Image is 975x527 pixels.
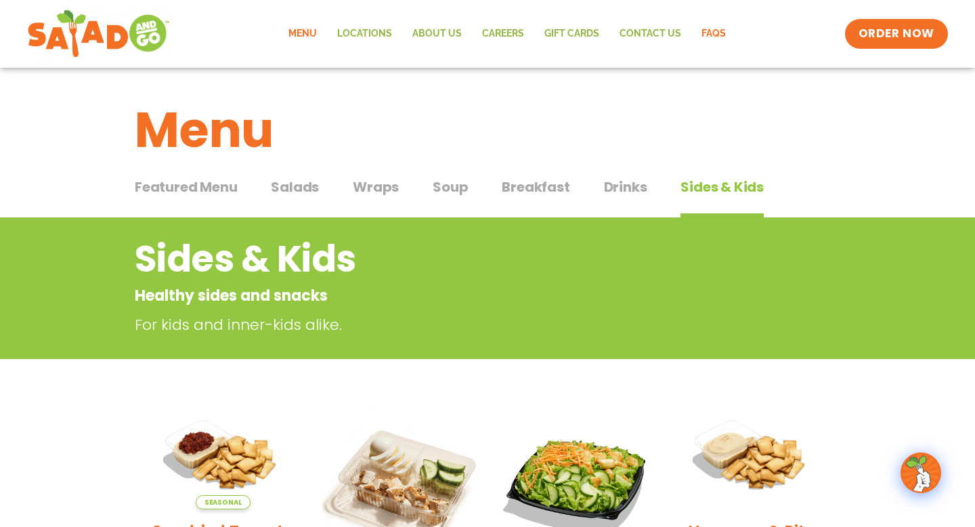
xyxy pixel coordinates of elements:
[27,7,170,61] img: new-SAG-logo-768×292
[604,177,647,197] span: Drinks
[402,18,472,49] a: About Us
[859,26,934,42] span: ORDER NOW
[145,405,301,509] img: Product photo for Sundried Tomato Hummus & Pita Chips
[353,177,399,197] span: Wraps
[845,19,948,49] a: ORDER NOW
[472,18,534,49] a: Careers
[135,93,840,167] h1: Menu
[502,177,569,197] span: Breakfast
[278,18,327,49] a: Menu
[433,177,468,197] span: Soup
[271,177,319,197] span: Salads
[135,177,237,197] span: Featured Menu
[135,232,731,287] h2: Sides & Kids
[135,172,840,218] div: Tabbed content
[902,454,940,492] img: wpChatIcon
[135,314,737,336] p: For kids and inner-kids alike.
[680,177,764,197] span: Sides & Kids
[278,18,736,49] nav: Menu
[674,405,831,509] img: Product photo for Hummus & Pita Chips
[196,495,251,509] span: Seasonal
[327,18,402,49] a: Locations
[609,18,691,49] a: Contact Us
[135,284,731,307] p: Healthy sides and snacks
[534,18,609,49] a: GIFT CARDS
[691,18,736,49] a: FAQs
